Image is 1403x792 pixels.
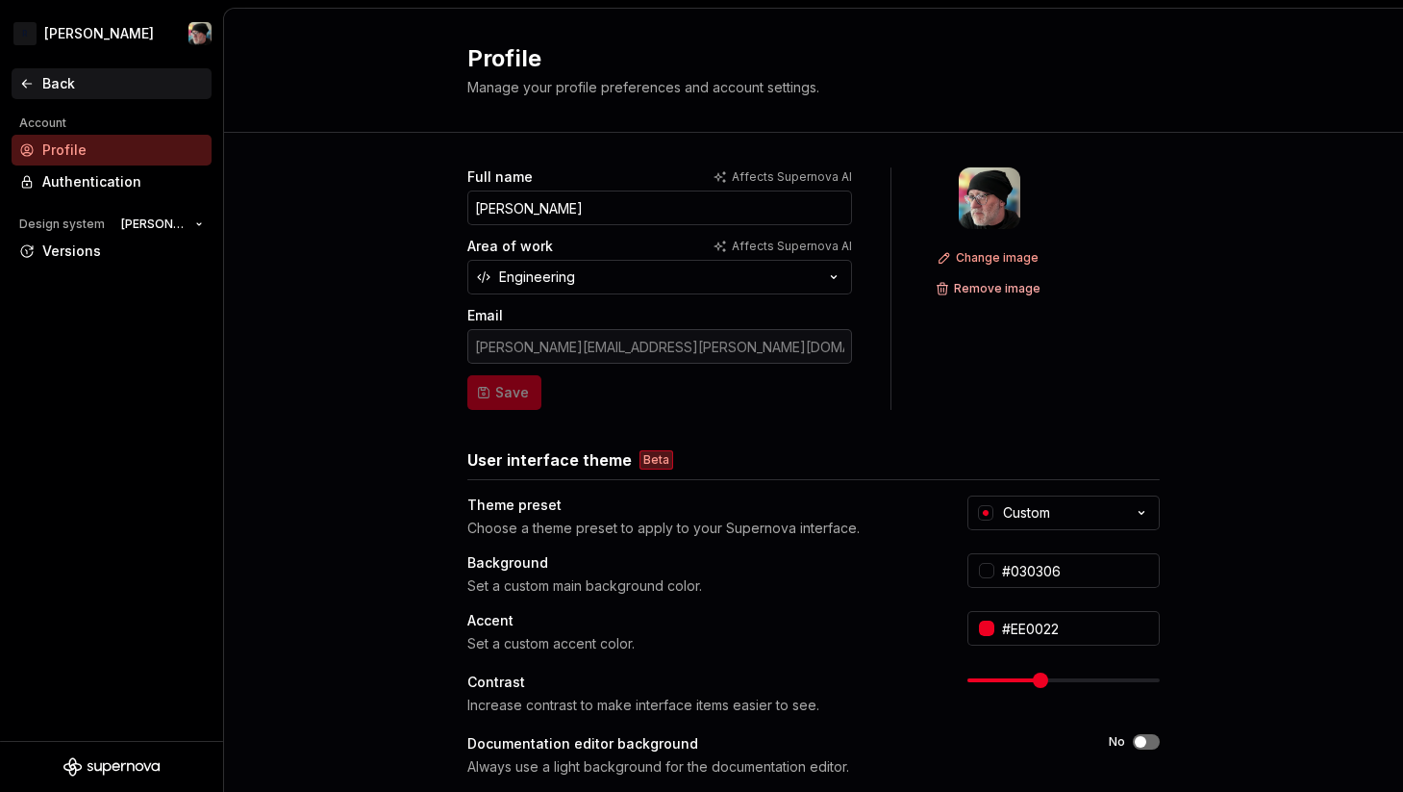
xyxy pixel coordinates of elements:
input: #104FC6 [994,611,1160,646]
span: Change image [956,250,1039,266]
div: Account [12,112,74,135]
label: Email [467,306,503,325]
div: Contrast [467,673,933,692]
a: Profile [12,135,212,166]
div: Choose a theme preset to apply to your Supernova interface. [467,519,933,538]
a: Versions [12,236,212,267]
div: Design system [12,213,113,236]
label: Area of work [467,237,553,256]
p: Affects Supernova AI [732,239,852,254]
div: Documentation editor background [467,734,1074,754]
p: Affects Supernova AI [732,169,852,185]
div: Always use a light background for the documentation editor. [467,757,1074,777]
div: Back [42,74,204,93]
div: Set a custom accent color. [467,634,933,653]
div: R [13,22,37,45]
div: Engineering [499,268,575,287]
svg: Supernova Logo [63,757,160,777]
img: Tom Stine [188,22,212,45]
span: [PERSON_NAME] [121,217,188,232]
a: Authentication [12,166,212,197]
label: No [1109,734,1125,750]
div: Beta [639,450,673,470]
div: Theme preset [467,496,933,515]
button: Custom [967,496,1160,530]
div: Set a custom main background color. [467,576,933,596]
h3: User interface theme [467,448,632,472]
div: Authentication [42,172,204,192]
label: Full name [467,167,533,187]
img: Tom Stine [959,167,1020,229]
button: Remove image [930,275,1049,302]
div: Background [467,553,933,573]
input: #FFFFFF [994,553,1160,588]
div: [PERSON_NAME] [44,24,154,43]
div: Profile [42,141,204,160]
div: Increase contrast to make interface items easier to see. [467,696,933,715]
a: Back [12,68,212,99]
div: Custom [1003,503,1050,523]
button: R[PERSON_NAME]Tom Stine [4,13,219,55]
button: Change image [932,244,1047,271]
h2: Profile [467,43,1137,74]
div: Versions [42,242,204,261]
div: Accent [467,611,933,630]
span: Remove image [954,281,1040,296]
span: Manage your profile preferences and account settings. [467,79,819,95]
